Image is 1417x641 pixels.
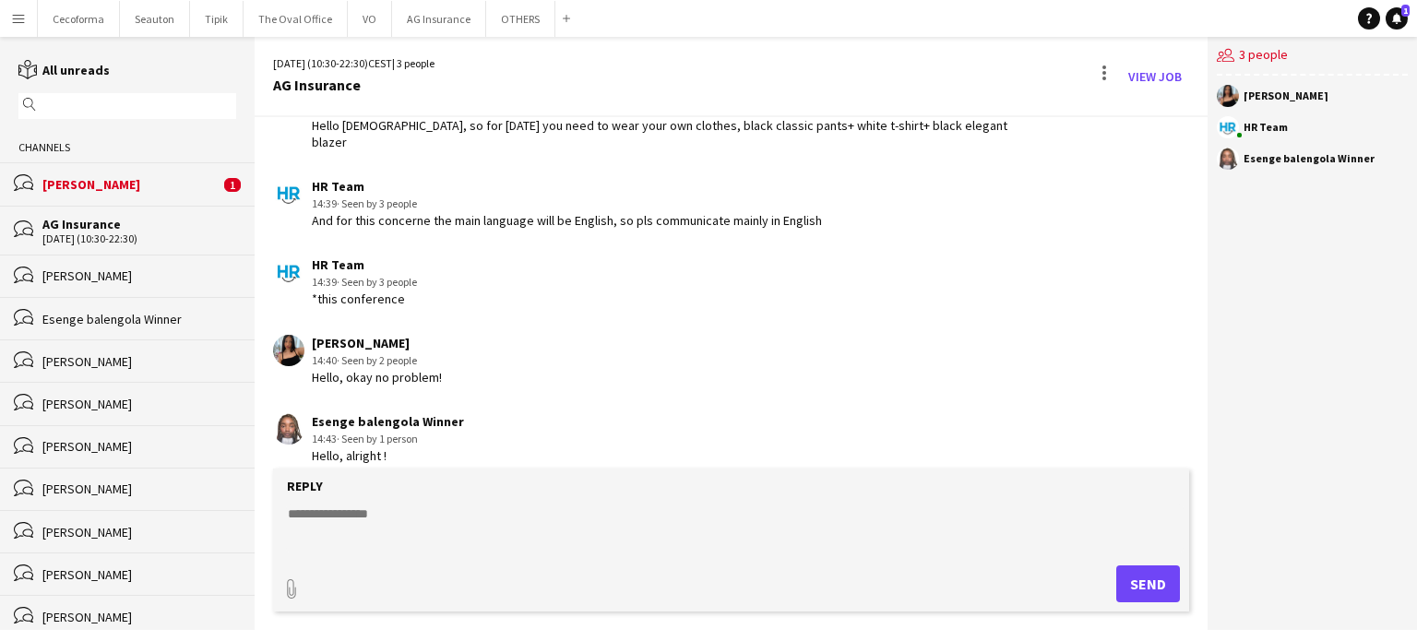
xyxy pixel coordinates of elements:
[224,178,241,192] span: 1
[337,432,418,445] span: · Seen by 1 person
[368,56,392,70] span: CEST
[312,256,417,273] div: HR Team
[312,291,417,307] div: *this conference
[42,232,236,245] div: [DATE] (10:30-22:30)
[42,353,236,370] div: [PERSON_NAME]
[273,55,435,72] div: [DATE] (10:30-22:30) | 3 people
[486,1,555,37] button: OTHERS
[312,178,822,195] div: HR Team
[1121,62,1189,91] a: View Job
[42,524,236,540] div: [PERSON_NAME]
[244,1,348,37] button: The Oval Office
[312,335,442,351] div: [PERSON_NAME]
[312,352,442,369] div: 14:40
[42,481,236,497] div: [PERSON_NAME]
[42,216,236,232] div: AG Insurance
[312,369,442,386] div: Hello, okay no problem!
[312,196,822,212] div: 14:39
[287,478,323,494] label: Reply
[312,212,822,229] div: And for this concerne the main language will be English, so pls communicate mainly in English
[42,566,236,583] div: [PERSON_NAME]
[38,1,120,37] button: Cecoforma
[42,311,236,327] div: Esenge balengola Winner
[312,274,417,291] div: 14:39
[18,62,110,78] a: All unreads
[1401,5,1410,17] span: 1
[1244,122,1288,133] div: HR Team
[42,438,236,455] div: [PERSON_NAME]
[392,1,486,37] button: AG Insurance
[312,117,1035,150] div: Hello [DEMOGRAPHIC_DATA], so for [DATE] you need to wear your own clothes, black classic pants+ w...
[190,1,244,37] button: Tipik
[1386,7,1408,30] a: 1
[42,396,236,412] div: [PERSON_NAME]
[337,353,417,367] span: · Seen by 2 people
[1244,153,1375,164] div: Esenge balengola Winner
[273,77,435,93] div: AG Insurance
[337,196,417,210] span: · Seen by 3 people
[312,431,464,447] div: 14:43
[42,176,220,193] div: [PERSON_NAME]
[337,275,417,289] span: · Seen by 3 people
[1116,565,1180,602] button: Send
[1244,90,1328,101] div: [PERSON_NAME]
[1217,37,1408,76] div: 3 people
[312,447,464,464] div: Hello, alright !
[42,609,236,625] div: [PERSON_NAME]
[120,1,190,37] button: Seauton
[42,267,236,284] div: [PERSON_NAME]
[312,413,464,430] div: Esenge balengola Winner
[348,1,392,37] button: VO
